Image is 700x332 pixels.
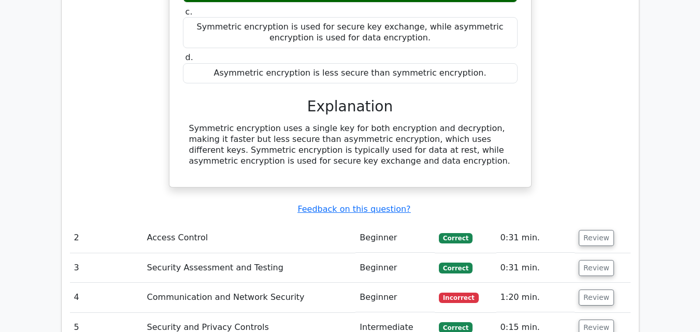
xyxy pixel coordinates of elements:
[439,293,479,303] span: Incorrect
[439,233,473,243] span: Correct
[183,63,518,83] div: Asymmetric encryption is less secure than symmetric encryption.
[496,283,575,312] td: 1:20 min.
[496,253,575,283] td: 0:31 min.
[355,283,435,312] td: Beginner
[496,223,575,253] td: 0:31 min.
[189,123,511,166] div: Symmetric encryption uses a single key for both encryption and decryption, making it faster but l...
[143,223,356,253] td: Access Control
[439,263,473,273] span: Correct
[143,253,356,283] td: Security Assessment and Testing
[355,253,435,283] td: Beginner
[297,204,410,214] a: Feedback on this question?
[70,223,143,253] td: 2
[189,98,511,116] h3: Explanation
[183,17,518,48] div: Symmetric encryption is used for secure key exchange, while asymmetric encryption is used for dat...
[579,260,614,276] button: Review
[579,290,614,306] button: Review
[579,230,614,246] button: Review
[70,283,143,312] td: 4
[70,253,143,283] td: 3
[143,283,356,312] td: Communication and Network Security
[185,52,193,62] span: d.
[355,223,435,253] td: Beginner
[185,7,193,17] span: c.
